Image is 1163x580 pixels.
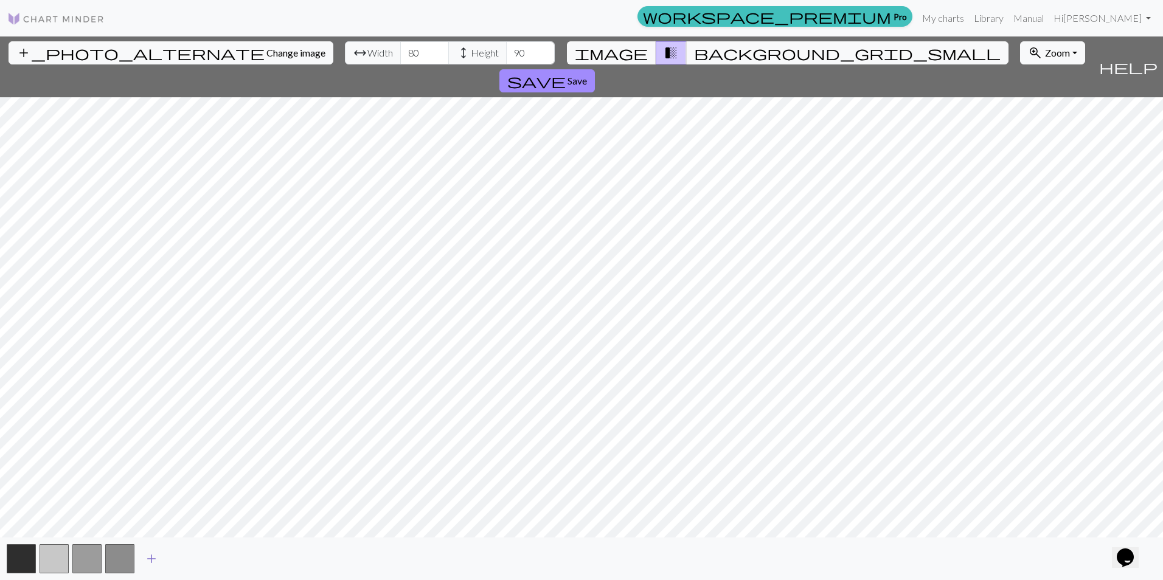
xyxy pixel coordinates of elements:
[499,69,595,92] button: Save
[456,44,471,61] span: height
[144,550,159,567] span: add
[575,44,648,61] span: image
[367,46,393,60] span: Width
[16,44,265,61] span: add_photo_alternate
[643,8,891,25] span: workspace_premium
[1094,36,1163,97] button: Help
[9,41,333,64] button: Change image
[1020,41,1085,64] button: Zoom
[694,44,1001,61] span: background_grid_small
[136,547,167,570] button: Add color
[1049,6,1156,30] a: Hi[PERSON_NAME]
[1045,47,1070,58] span: Zoom
[1099,58,1158,75] span: help
[353,44,367,61] span: arrow_range
[969,6,1009,30] a: Library
[917,6,969,30] a: My charts
[1009,6,1049,30] a: Manual
[1028,44,1043,61] span: zoom_in
[568,75,587,86] span: Save
[507,72,566,89] span: save
[266,47,325,58] span: Change image
[7,12,105,26] img: Logo
[637,6,912,27] a: Pro
[471,46,499,60] span: Height
[664,44,678,61] span: transition_fade
[1112,531,1151,568] iframe: chat widget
